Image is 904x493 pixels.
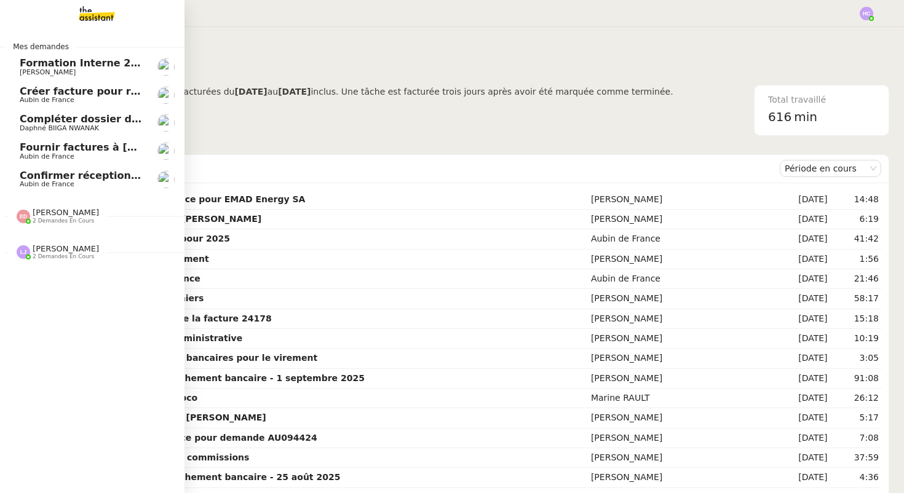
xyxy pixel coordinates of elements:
span: Créer facture pour renouvellement police Cavelan [20,85,297,97]
td: [PERSON_NAME] [589,329,771,349]
span: [PERSON_NAME] [33,244,99,253]
td: 15:18 [830,309,881,329]
img: users%2FSclkIUIAuBOhhDrbgjtrSikBoD03%2Favatar%2F48cbc63d-a03d-4817-b5bf-7f7aeed5f2a9 [157,143,175,160]
td: 5:17 [830,408,881,428]
td: Marine RAULT [589,388,771,408]
td: 21:46 [830,269,881,289]
td: 41:42 [830,229,881,249]
td: [DATE] [771,428,830,448]
img: users%2Fa6PbEmLwvGXylUqKytRPpDpAx153%2Favatar%2Ffanny.png [157,58,175,76]
strong: Créer la police d'assurance pour EMAD Energy SA [65,194,305,204]
td: [PERSON_NAME] [589,428,771,448]
td: [DATE] [771,349,830,368]
strong: COMPTABILITE - Rapprochement bancaire - 1 septembre 2025 [65,373,365,383]
td: 1:56 [830,250,881,269]
span: Aubin de France [20,96,74,104]
td: [DATE] [771,229,830,249]
div: Total travaillé [768,93,875,107]
td: 58:17 [830,289,881,309]
strong: Terminer le contrat avec [PERSON_NAME] [65,412,266,422]
img: svg [860,7,873,20]
td: 6:19 [830,210,881,229]
td: [DATE] [771,289,830,309]
td: 3:05 [830,349,881,368]
td: [PERSON_NAME] [589,369,771,388]
td: [PERSON_NAME] [589,408,771,428]
span: au [268,87,278,97]
span: 616 [768,109,791,124]
span: 2 demandes en cours [33,253,94,260]
td: [DATE] [771,210,830,229]
img: users%2FSclkIUIAuBOhhDrbgjtrSikBoD03%2Favatar%2F48cbc63d-a03d-4817-b5bf-7f7aeed5f2a9 [157,87,175,104]
span: Confirmer réception montant pour police 25HISLF21383 [20,170,330,181]
td: 14:48 [830,190,881,210]
td: 4:36 [830,468,881,487]
td: [DATE] [771,190,830,210]
span: Formation Interne 2 - [PERSON_NAME] [20,57,233,69]
td: 7:08 [830,428,881,448]
b: [DATE] [234,87,267,97]
span: Fournir factures à [PERSON_NAME] [20,141,214,153]
strong: Process Commission Payment [65,254,209,264]
span: [PERSON_NAME] [33,208,99,217]
span: Compléter dossier domiciliation asso sur Se Domicilier [20,113,323,125]
td: [DATE] [771,309,830,329]
td: [DATE] [771,408,830,428]
td: [PERSON_NAME] [589,190,771,210]
img: svg [17,210,30,223]
td: [DATE] [771,269,830,289]
b: [DATE] [278,87,311,97]
span: Aubin de France [20,152,74,160]
strong: Vérifiez les coordonnées bancaires pour le virement [65,353,317,363]
td: [PERSON_NAME] [589,289,771,309]
td: [PERSON_NAME] [589,468,771,487]
span: Daphné BIIGA NWANAK [20,124,99,132]
td: 91:08 [830,369,881,388]
strong: COMPTABILITE - Rapprochement bancaire - 25 août 2025 [65,472,340,482]
td: Aubin de France [589,269,771,289]
td: [DATE] [771,388,830,408]
nz-select-item: Période en cours [785,160,876,176]
td: [PERSON_NAME] [589,309,771,329]
span: [PERSON_NAME] [20,68,76,76]
td: 10:19 [830,329,881,349]
span: 2 demandes en cours [33,218,94,224]
td: [PERSON_NAME] [589,448,771,468]
td: Aubin de France [589,229,771,249]
td: [DATE] [771,369,830,388]
td: [DATE] [771,250,830,269]
td: 26:12 [830,388,881,408]
strong: Contacter Generali France pour demande AU094424 [65,433,317,443]
td: [PERSON_NAME] [589,349,771,368]
span: min [794,107,817,127]
img: users%2FKPVW5uJ7nAf2BaBJPZnFMauzfh73%2Favatar%2FDigitalCollectionThumbnailHandler.jpeg [157,114,175,132]
div: Demandes [62,156,780,181]
td: [PERSON_NAME] [589,250,771,269]
img: svg [17,245,30,259]
td: [DATE] [771,329,830,349]
td: [DATE] [771,448,830,468]
span: Mes demandes [6,41,76,53]
span: Aubin de France [20,180,74,188]
td: 37:59 [830,448,881,468]
img: users%2FSclkIUIAuBOhhDrbgjtrSikBoD03%2Favatar%2F48cbc63d-a03d-4817-b5bf-7f7aeed5f2a9 [157,171,175,188]
td: [DATE] [771,468,830,487]
td: [PERSON_NAME] [589,210,771,229]
span: inclus. Une tâche est facturée trois jours après avoir été marquée comme terminée. [311,87,673,97]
